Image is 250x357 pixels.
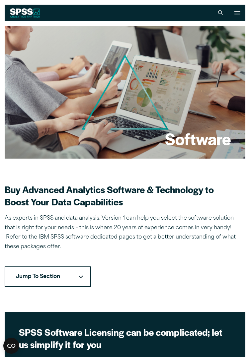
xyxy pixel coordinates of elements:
svg: Downward pointing chevron [79,275,83,278]
p: As experts in SPSS and data analysis, Version 1 can help you select the software solution that is... [5,214,237,252]
img: SPSS White Logo [10,8,40,18]
h1: Software [165,128,231,149]
button: Jump To SectionDownward pointing chevron [5,266,91,287]
h2: SPSS Software Licensing can be complicated; let us simplify it for you [19,326,231,350]
button: Open CMP widget [3,338,19,354]
h2: Buy Advanced Analytics Software & Technology to Boost Your Data Capabilities [5,183,237,208]
nav: Table of Contents [5,266,91,287]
